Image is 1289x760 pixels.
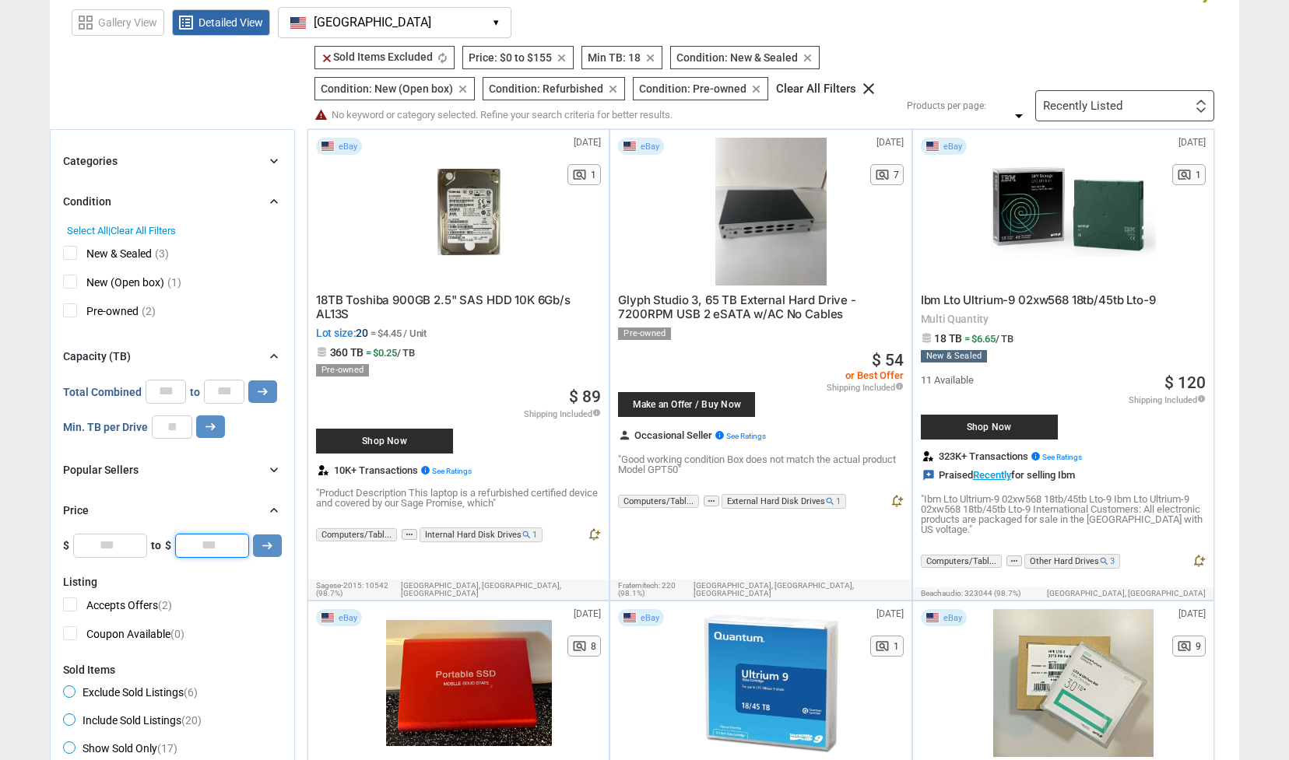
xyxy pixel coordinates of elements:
span: Show Sold Only [63,741,177,760]
p: "Product Description This laptop is a refurbished certified device and covered by our Sage Promis... [316,488,601,508]
span: ▾ [493,17,499,29]
div: Capacity (TB) [63,348,131,364]
img: USA Flag [321,612,335,623]
span: or Best Offer [827,370,904,380]
i: clear [321,52,333,65]
span: pageview [875,639,890,653]
i: reviews [922,469,935,482]
span: = $6.65 [964,333,1013,345]
span: Occasional Seller [634,430,766,440]
span: (17) [157,742,177,755]
span: 20 [356,327,367,339]
button: more_horiz [1006,555,1022,567]
span: pageview [1177,639,1192,653]
span: See Ratings [726,432,766,440]
i: warning [314,108,328,121]
span: Ibm Lto Ultrium-9 02xw568 18tb/45tb Lto-9 [921,292,1156,307]
i: clear [859,79,878,98]
span: [DATE] [1178,138,1206,147]
span: Include Sold Listings [63,713,202,732]
span: eBay [641,142,659,151]
span: [DATE] [1178,609,1206,618]
span: [GEOGRAPHIC_DATA], [GEOGRAPHIC_DATA] [1047,590,1206,597]
i: arrow_right_alt [255,384,270,399]
span: Glyph Studio 3, 65 TB External Hard Drive - 7200RPM USB 2 eSATA w/AC No Cables [618,292,856,321]
span: External Hard Disk Drives [722,494,846,509]
span: 1 [836,496,841,506]
a: $ 54 [872,352,904,369]
div: Products per page: [907,101,986,110]
i: notification_add [587,527,601,541]
span: = $0.25 [366,347,415,359]
span: Computers/Tabl... [921,555,1002,568]
span: (0) [170,628,184,640]
span: $ 120 [1164,375,1206,391]
a: Shop Now [316,413,479,461]
span: See Ratings [432,467,472,475]
span: eBay [339,142,357,151]
span: 11 Available [921,375,974,385]
i: clear [750,83,762,95]
img: USA Flag [321,141,335,152]
img: USA Flag [623,612,637,623]
span: 220 (98.1%) [618,581,676,597]
span: grid_view [76,13,95,32]
span: / TB [996,333,1013,345]
button: [GEOGRAPHIC_DATA] ▾ [278,7,511,38]
i: search [825,496,835,506]
span: [DATE] [876,609,904,618]
a: $ 89 [569,389,601,405]
span: 360 TB [330,346,364,359]
span: Detailed View [198,17,263,28]
i: info [592,408,601,417]
span: Make an Offer / Buy Now [626,400,747,409]
span: Shop Now [929,422,1050,432]
span: Total Combined [63,387,142,398]
span: 9 [1196,642,1201,651]
div: Price [63,503,89,518]
span: to [190,387,200,398]
i: info [420,465,430,475]
span: 7 [894,170,899,180]
span: No keyword or category selected. Refine your search criteria for better results. [332,110,673,120]
img: USA Flag [925,141,940,152]
div: | [67,225,278,236]
span: Other Hard Drives [1024,554,1120,569]
span: pageview [572,639,587,653]
span: Condition: Refurbished [489,82,603,95]
span: [DATE] [574,138,601,147]
span: Condition: New & Sealed [676,51,798,64]
div: New & Sealed [921,350,988,362]
span: Condition: Pre-owned [639,82,746,95]
div: Condition [63,194,111,209]
i: notification_add [890,494,904,508]
button: notification_add [890,494,904,511]
span: 18TB Toshiba 900GB 2.5" SAS HDD 10K 6Gb/s AL13S [316,292,571,321]
span: (3) [155,247,169,260]
img: US Flag [290,17,306,29]
span: Shipping Included [1129,394,1206,405]
a: Ibm Lto Ultrium-9 02xw568 18tb/45tb Lto-9 [921,295,1156,306]
span: beachaudio: [921,589,963,597]
span: / TB [397,347,415,359]
i: clear [644,52,656,64]
span: (1) [167,276,181,289]
span: 1 [532,530,537,540]
div: Praised for selling Ibm [921,469,1075,482]
span: eBay [641,614,659,622]
a: Shop Now [921,399,1084,447]
span: [GEOGRAPHIC_DATA], [GEOGRAPHIC_DATA],[GEOGRAPHIC_DATA] [401,582,602,597]
span: eBay [339,614,357,622]
span: Pre-owned [63,303,139,323]
div: Sold Items [63,664,282,676]
span: New (Open box) [63,275,164,294]
span: Price: $0 to $155 [469,51,552,64]
span: more_horiz [704,496,719,506]
span: (2) [142,305,156,317]
button: more_horiz [402,529,417,541]
span: eBay [943,614,962,622]
span: 1 [591,170,596,180]
div: Categories [63,153,118,169]
span: fraternitech: [618,581,660,590]
button: arrow_right_alt [248,380,277,403]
